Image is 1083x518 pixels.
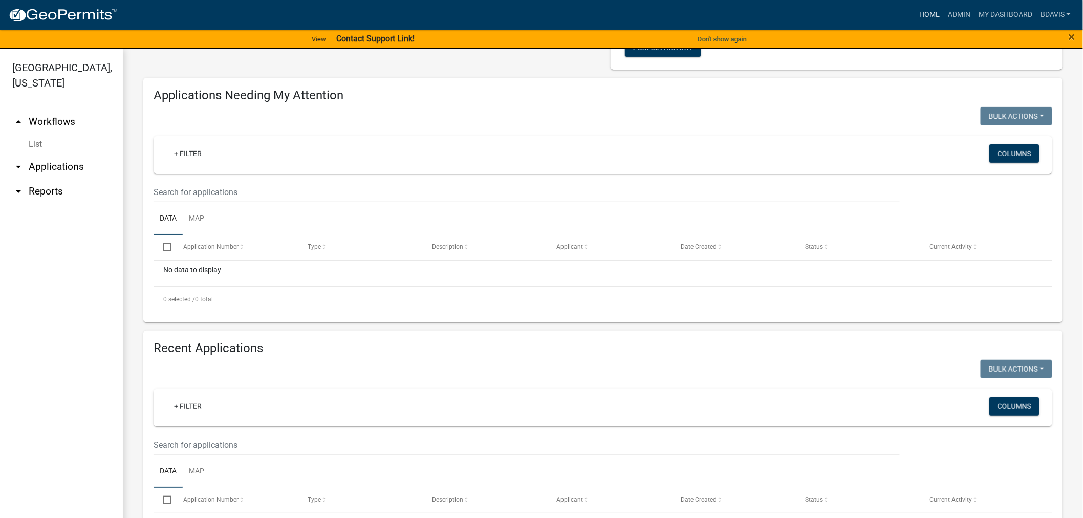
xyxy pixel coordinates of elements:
datatable-header-cell: Current Activity [920,235,1044,260]
i: arrow_drop_down [12,161,25,173]
i: arrow_drop_down [12,185,25,198]
span: Type [308,496,321,503]
datatable-header-cell: Type [297,235,422,260]
span: Current Activity [929,243,972,250]
a: + Filter [166,397,210,416]
span: Current Activity [929,496,972,503]
span: Application Number [183,496,239,503]
span: 0 selected / [163,296,195,303]
span: Date Created [681,496,717,503]
datatable-header-cell: Status [795,488,920,512]
a: Data [154,456,183,488]
datatable-header-cell: Select [154,488,173,512]
button: Bulk Actions [981,107,1052,125]
span: Type [308,243,321,250]
div: No data to display [154,261,1052,286]
a: Map [183,456,210,488]
i: arrow_drop_up [12,116,25,128]
datatable-header-cell: Current Activity [920,488,1044,512]
div: 0 total [154,287,1052,312]
h4: Recent Applications [154,341,1052,356]
datatable-header-cell: Description [422,235,547,260]
datatable-header-cell: Select [154,235,173,260]
button: Columns [989,144,1039,163]
button: Bulk Actions [981,360,1052,378]
datatable-header-cell: Description [422,488,547,512]
datatable-header-cell: Application Number [173,488,297,512]
a: bdavis [1036,5,1075,25]
span: × [1069,30,1075,44]
a: Home [915,5,944,25]
span: Applicant [556,496,583,503]
datatable-header-cell: Date Created [671,235,795,260]
a: + Filter [166,144,210,163]
datatable-header-cell: Application Number [173,235,297,260]
a: Admin [944,5,974,25]
h4: Applications Needing My Attention [154,88,1052,103]
span: Application Number [183,243,239,250]
a: View [308,31,330,48]
span: Date Created [681,243,717,250]
button: Don't show again [694,31,751,48]
span: Description [432,496,463,503]
datatable-header-cell: Date Created [671,488,795,512]
a: Map [183,203,210,235]
span: Status [805,496,823,503]
button: Columns [989,397,1039,416]
wm-modal-confirm: Workflow Publish History [625,44,701,52]
datatable-header-cell: Applicant [547,235,671,260]
span: Description [432,243,463,250]
strong: Contact Support Link! [336,34,415,44]
span: Status [805,243,823,250]
a: My Dashboard [974,5,1036,25]
datatable-header-cell: Status [795,235,920,260]
span: Applicant [556,243,583,250]
datatable-header-cell: Type [297,488,422,512]
input: Search for applications [154,435,900,456]
button: Close [1069,31,1075,43]
datatable-header-cell: Applicant [547,488,671,512]
a: Data [154,203,183,235]
input: Search for applications [154,182,900,203]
